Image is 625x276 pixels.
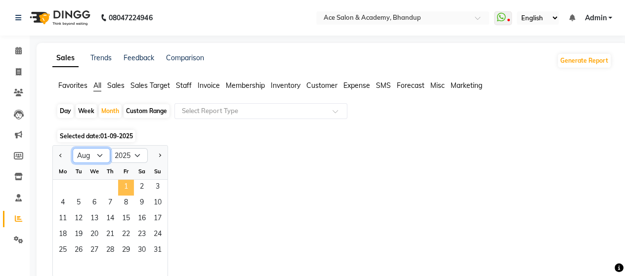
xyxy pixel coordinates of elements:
[102,211,118,227] span: 14
[102,196,118,211] div: Thursday, August 7, 2025
[134,243,150,259] div: Saturday, August 30, 2025
[118,196,134,211] div: Friday, August 8, 2025
[118,227,134,243] div: Friday, August 22, 2025
[134,180,150,196] div: Saturday, August 2, 2025
[86,211,102,227] div: Wednesday, August 13, 2025
[134,196,150,211] div: Saturday, August 9, 2025
[118,243,134,259] span: 29
[102,227,118,243] div: Thursday, August 21, 2025
[176,81,192,90] span: Staff
[150,180,166,196] div: Sunday, August 3, 2025
[226,81,265,90] span: Membership
[118,211,134,227] div: Friday, August 15, 2025
[150,227,166,243] div: Sunday, August 24, 2025
[55,196,71,211] span: 4
[86,211,102,227] span: 13
[124,53,154,62] a: Feedback
[58,81,87,90] span: Favorites
[430,81,445,90] span: Misc
[71,243,86,259] span: 26
[57,130,135,142] span: Selected date:
[71,243,86,259] div: Tuesday, August 26, 2025
[150,243,166,259] span: 31
[109,4,152,32] b: 08047224946
[100,132,133,140] span: 01-09-2025
[110,148,148,163] select: Select year
[102,163,118,179] div: Th
[558,54,611,68] button: Generate Report
[71,211,86,227] div: Tuesday, August 12, 2025
[134,163,150,179] div: Sa
[118,163,134,179] div: Fr
[71,163,86,179] div: Tu
[55,163,71,179] div: Mo
[150,180,166,196] span: 3
[397,81,424,90] span: Forecast
[150,196,166,211] div: Sunday, August 10, 2025
[76,104,97,118] div: Week
[55,211,71,227] span: 11
[118,211,134,227] span: 15
[57,148,65,163] button: Previous month
[150,211,166,227] div: Sunday, August 17, 2025
[156,148,164,163] button: Next month
[55,243,71,259] div: Monday, August 25, 2025
[376,81,391,90] span: SMS
[134,227,150,243] span: 23
[86,243,102,259] span: 27
[86,163,102,179] div: We
[52,49,79,67] a: Sales
[102,196,118,211] span: 7
[451,81,482,90] span: Marketing
[86,243,102,259] div: Wednesday, August 27, 2025
[118,243,134,259] div: Friday, August 29, 2025
[57,104,74,118] div: Day
[134,227,150,243] div: Saturday, August 23, 2025
[86,227,102,243] span: 20
[150,211,166,227] span: 17
[71,227,86,243] div: Tuesday, August 19, 2025
[150,243,166,259] div: Sunday, August 31, 2025
[71,196,86,211] span: 5
[86,196,102,211] div: Wednesday, August 6, 2025
[124,104,169,118] div: Custom Range
[71,227,86,243] span: 19
[90,53,112,62] a: Trends
[150,227,166,243] span: 24
[107,81,125,90] span: Sales
[118,180,134,196] div: Friday, August 1, 2025
[102,211,118,227] div: Thursday, August 14, 2025
[55,196,71,211] div: Monday, August 4, 2025
[55,211,71,227] div: Monday, August 11, 2025
[198,81,220,90] span: Invoice
[118,196,134,211] span: 8
[343,81,370,90] span: Expense
[71,211,86,227] span: 12
[134,196,150,211] span: 9
[130,81,170,90] span: Sales Target
[134,211,150,227] span: 16
[86,196,102,211] span: 6
[71,196,86,211] div: Tuesday, August 5, 2025
[73,148,110,163] select: Select month
[102,227,118,243] span: 21
[118,180,134,196] span: 1
[102,243,118,259] span: 28
[25,4,93,32] img: logo
[134,211,150,227] div: Saturday, August 16, 2025
[102,243,118,259] div: Thursday, August 28, 2025
[166,53,204,62] a: Comparison
[271,81,300,90] span: Inventory
[134,180,150,196] span: 2
[55,227,71,243] div: Monday, August 18, 2025
[306,81,337,90] span: Customer
[93,81,101,90] span: All
[99,104,122,118] div: Month
[584,13,606,23] span: Admin
[134,243,150,259] span: 30
[55,243,71,259] span: 25
[118,227,134,243] span: 22
[150,196,166,211] span: 10
[150,163,166,179] div: Su
[55,227,71,243] span: 18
